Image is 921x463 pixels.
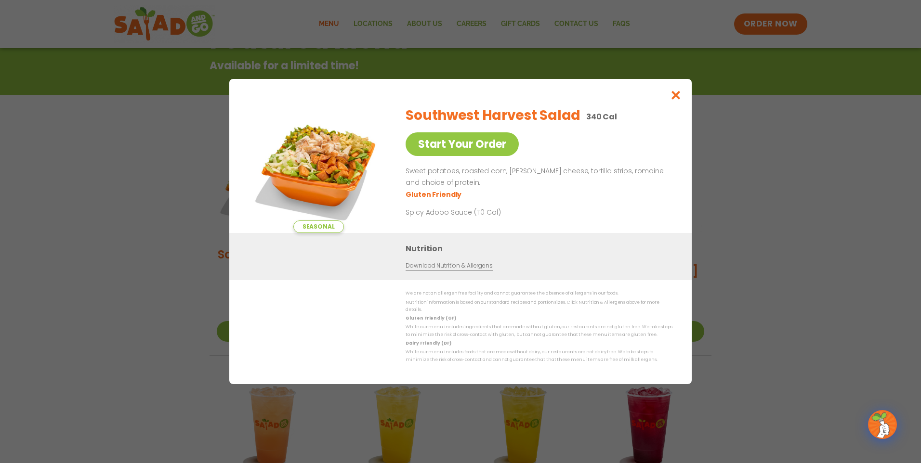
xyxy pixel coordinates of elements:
[660,79,692,111] button: Close modal
[406,190,463,200] li: Gluten Friendly
[406,323,672,338] p: While our menu includes ingredients that are made without gluten, our restaurants are not gluten ...
[406,132,519,156] a: Start Your Order
[406,243,677,255] h3: Nutrition
[406,348,672,363] p: While our menu includes foods that are made without dairy, our restaurants are not dairy free. We...
[406,207,584,218] p: Spicy Adobo Sauce (110 Cal)
[869,411,896,438] img: wpChatIcon
[406,315,456,321] strong: Gluten Friendly (GF)
[406,340,451,346] strong: Dairy Friendly (DF)
[406,105,580,126] h2: Southwest Harvest Salad
[293,220,344,233] span: Seasonal
[406,299,672,314] p: Nutrition information is based on our standard recipes and portion sizes. Click Nutrition & Aller...
[586,111,617,123] p: 340 Cal
[251,98,386,233] img: Featured product photo for Southwest Harvest Salad
[406,261,492,270] a: Download Nutrition & Allergens
[406,166,669,189] p: Sweet potatoes, roasted corn, [PERSON_NAME] cheese, tortilla strips, romaine and choice of protein.
[406,290,672,297] p: We are not an allergen free facility and cannot guarantee the absence of allergens in our foods.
